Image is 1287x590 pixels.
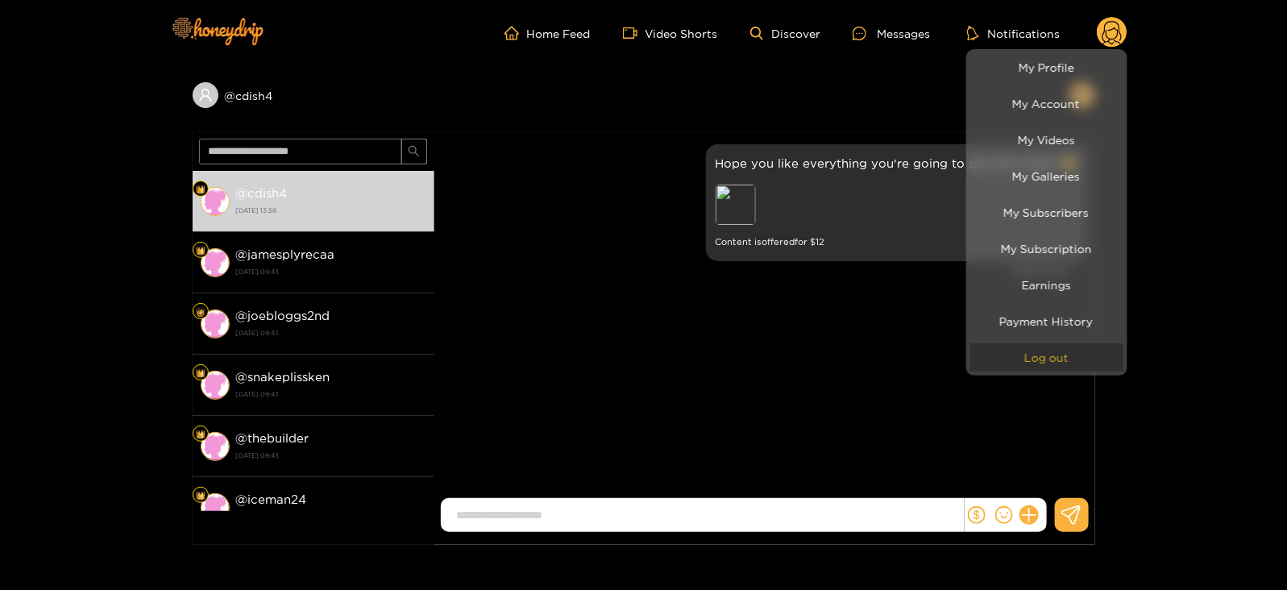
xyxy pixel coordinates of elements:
a: My Profile [970,53,1123,81]
button: Log out [970,343,1123,372]
a: Earnings [970,271,1123,299]
a: My Videos [970,126,1123,154]
a: Payment History [970,307,1123,335]
a: My Account [970,89,1123,118]
a: My Subscription [970,235,1123,263]
a: My Subscribers [970,198,1123,226]
a: My Galleries [970,162,1123,190]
